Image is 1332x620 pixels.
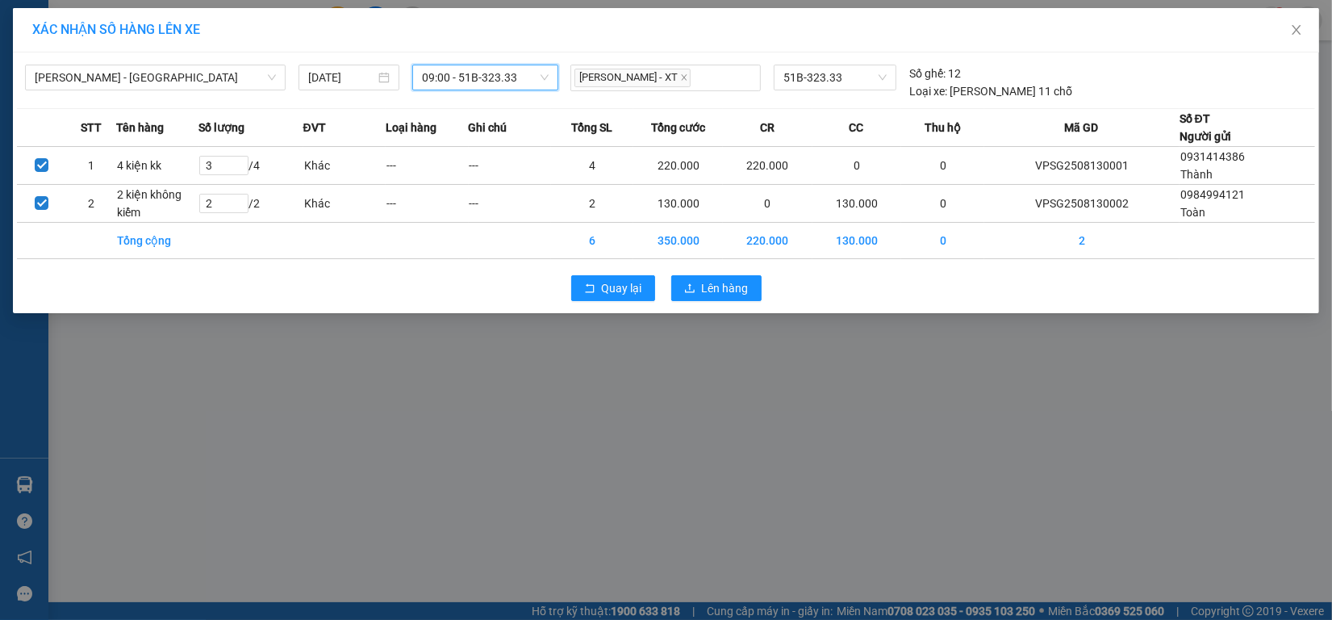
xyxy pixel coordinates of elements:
div: [PERSON_NAME] 11 chỗ [909,82,1072,100]
span: upload [684,283,695,295]
td: --- [469,185,551,223]
td: 2 [984,223,1180,259]
td: 2 [66,185,115,223]
span: Số lượng [198,119,244,136]
li: 1900 8181 [7,116,307,136]
td: 350.000 [633,223,723,259]
span: CR [760,119,775,136]
span: environment [93,39,106,52]
span: Tên hàng [116,119,164,136]
td: Khác [303,185,386,223]
span: rollback [584,283,595,295]
span: CC [850,119,864,136]
span: Loại xe: [909,82,947,100]
td: 0 [812,147,902,185]
td: 130.000 [633,185,723,223]
td: --- [469,147,551,185]
span: Loại hàng [386,119,436,136]
span: close [1290,23,1303,36]
span: Thành [1180,168,1213,181]
td: 6 [551,223,633,259]
td: --- [386,185,468,223]
span: Quay lại [602,279,642,297]
td: 2 kiện không kiểm [116,185,198,223]
img: logo.jpg [7,7,88,88]
td: 220.000 [723,147,812,185]
span: Mã GD [1064,119,1098,136]
td: 130.000 [812,185,902,223]
span: ĐVT [303,119,326,136]
td: 220.000 [633,147,723,185]
span: Thu hộ [925,119,961,136]
td: 0 [901,185,983,223]
span: XÁC NHẬN SỐ HÀNG LÊN XE [32,22,200,37]
td: 4 kiện kk [116,147,198,185]
td: VPSG2508130002 [984,185,1180,223]
button: uploadLên hàng [671,275,762,301]
span: Lên hàng [702,279,749,297]
td: VPSG2508130001 [984,147,1180,185]
td: 130.000 [812,223,902,259]
li: E11, Đường số 8, Khu dân cư Nông [GEOGRAPHIC_DATA], Kv.[GEOGRAPHIC_DATA], [GEOGRAPHIC_DATA] [7,36,307,117]
td: 0 [723,185,812,223]
button: Close [1274,8,1319,53]
td: 2 [551,185,633,223]
td: 1 [66,147,115,185]
span: phone [7,119,20,132]
td: / 2 [198,185,303,223]
td: 0 [901,147,983,185]
span: [PERSON_NAME] - XT [574,69,691,87]
span: Tổng SL [571,119,612,136]
span: 51B-323.33 [783,65,887,90]
span: close [680,73,688,82]
span: 09:00 - 51B-323.33 [422,65,549,90]
b: [PERSON_NAME] [93,10,228,31]
span: Ghi chú [469,119,507,136]
td: --- [386,147,468,185]
span: Hồ Chí Minh - Cần Thơ [35,65,276,90]
td: Khác [303,147,386,185]
td: Tổng cộng [116,223,198,259]
span: Toàn [1180,206,1205,219]
td: 220.000 [723,223,812,259]
span: Tổng cước [651,119,705,136]
button: rollbackQuay lại [571,275,655,301]
span: STT [81,119,102,136]
td: / 4 [198,147,303,185]
div: Số ĐT Người gửi [1180,110,1231,145]
span: Số ghế: [909,65,946,82]
span: 0931414386 [1180,150,1245,163]
div: 12 [909,65,961,82]
span: 0984994121 [1180,188,1245,201]
td: 0 [901,223,983,259]
td: 4 [551,147,633,185]
input: 13/08/2025 [308,69,375,86]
